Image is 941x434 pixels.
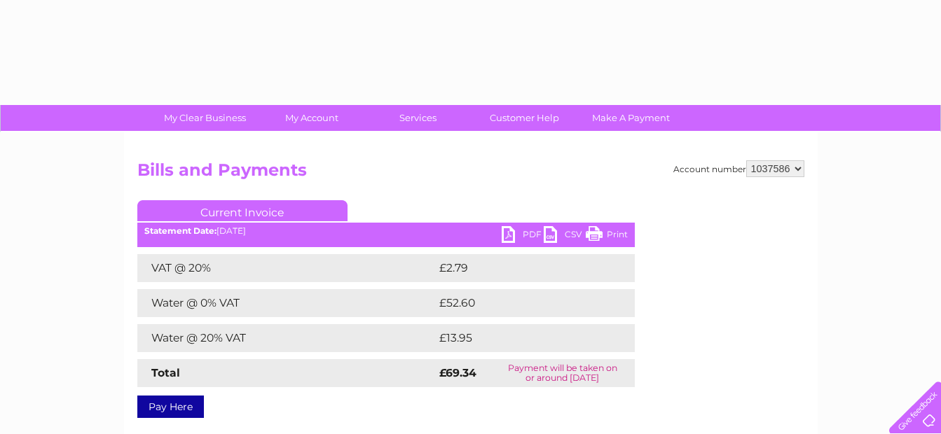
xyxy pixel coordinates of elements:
div: Account number [673,160,804,177]
a: PDF [502,226,544,246]
a: Make A Payment [573,105,689,131]
a: Pay Here [137,395,204,418]
a: CSV [544,226,586,246]
td: £13.95 [436,324,605,352]
strong: £69.34 [439,366,476,379]
b: Statement Date: [144,225,217,236]
a: Customer Help [467,105,582,131]
td: Water @ 0% VAT [137,289,436,317]
a: Current Invoice [137,200,348,221]
a: Services [360,105,476,131]
td: Water @ 20% VAT [137,324,436,352]
td: VAT @ 20% [137,254,436,282]
a: Print [586,226,628,246]
a: My Account [254,105,369,131]
strong: Total [151,366,180,379]
a: My Clear Business [147,105,263,131]
td: Payment will be taken on or around [DATE] [490,359,635,387]
td: £2.79 [436,254,602,282]
td: £52.60 [436,289,607,317]
h2: Bills and Payments [137,160,804,187]
div: [DATE] [137,226,635,236]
